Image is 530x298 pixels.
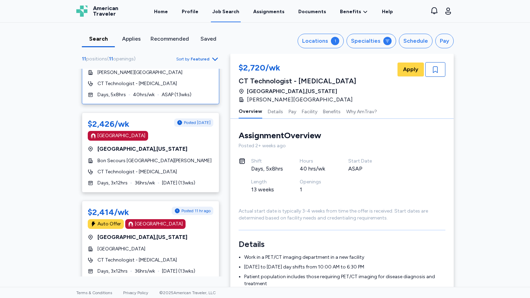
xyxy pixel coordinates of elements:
span: CT Technologist - [MEDICAL_DATA] [97,80,177,87]
button: Overview [239,104,262,118]
span: 11 [109,56,113,62]
div: Days, 5x8hrs [251,165,283,173]
span: Benefits [340,8,361,15]
button: Apply [397,63,424,76]
span: Posted [DATE] [184,120,211,125]
div: Actual start date is typically 3-4 weeks from time the offer is received. Start dates are determi... [239,208,445,222]
span: [DATE] ( 13 wks) [162,180,195,187]
li: [DATE] to [DATE] day shifts from 10:00 AM to 6:30 PM [244,264,445,271]
li: Work in a PET/CT imaging department in a new facility [244,254,445,261]
button: Specialties [347,34,396,48]
span: Sort by [176,56,189,62]
div: Locations [302,37,328,45]
div: ( ) [82,56,138,63]
button: Facility [302,104,317,118]
span: Bon Secours [GEOGRAPHIC_DATA][PERSON_NAME] [97,157,212,164]
div: Posted 2+ weeks ago [239,142,445,149]
div: Search [85,35,112,43]
span: [PERSON_NAME][GEOGRAPHIC_DATA] [247,96,353,104]
div: Auto Offer [97,221,121,227]
button: Why AmTrav? [346,104,377,118]
span: 36 hrs/wk [135,268,155,275]
a: Privacy Policy [123,290,148,295]
span: Featured [191,56,210,62]
div: Hours [300,158,332,165]
button: Sort byFeatured [176,55,219,63]
span: 11 [82,56,86,62]
div: 1 [331,37,339,45]
li: Patient population includes those requiring PET/CT imaging for disease diagnosis and treatment [244,273,445,287]
div: Job Search [212,8,239,15]
div: Specialties [351,37,381,45]
div: Pay [440,37,449,45]
span: CT Technologist - [MEDICAL_DATA] [97,168,177,175]
div: Applies [118,35,145,43]
a: Benefits [340,8,368,15]
div: Assignment Overview [239,130,321,141]
div: CT Technologist - [MEDICAL_DATA] [239,76,357,86]
button: Pay [435,34,454,48]
span: openings [113,56,134,62]
span: Days, 3x12hrs [97,180,128,187]
div: ASAP [348,165,380,173]
span: positions [86,56,107,62]
div: 1 [300,185,332,194]
div: Start Date [348,158,380,165]
span: © 2025 American Traveler, LLC [159,290,216,295]
div: Shift [251,158,283,165]
span: Days, 3x12hrs [97,268,128,275]
span: American Traveler [93,6,118,17]
span: Posted 11 hr ago [181,208,211,214]
button: Locations1 [298,34,344,48]
div: 40 hrs/wk [300,165,332,173]
div: Length [251,179,283,185]
span: [GEOGRAPHIC_DATA] , [US_STATE] [247,87,337,96]
button: Pay [289,104,296,118]
div: $2,426/wk [88,118,129,130]
div: $2,414/wk [88,207,129,218]
span: [DATE] ( 13 wks) [162,268,195,275]
span: [GEOGRAPHIC_DATA] , [US_STATE] [97,233,187,241]
span: Days, 5x8hrs [97,91,126,98]
span: 40 hrs/wk [133,91,155,98]
button: Benefits [323,104,341,118]
div: Openings [300,179,332,185]
button: Details [268,104,283,118]
span: [GEOGRAPHIC_DATA] , [US_STATE] [97,145,187,153]
h3: Details [239,239,445,250]
span: Apply [403,65,418,74]
div: $2,720/wk [239,62,357,75]
button: Schedule [399,34,433,48]
img: Logo [76,6,87,17]
span: 36 hrs/wk [135,180,155,187]
div: 13 weeks [251,185,283,194]
a: Job Search [211,1,241,22]
a: Terms & Conditions [76,290,112,295]
span: [GEOGRAPHIC_DATA] [97,246,145,253]
span: [PERSON_NAME][GEOGRAPHIC_DATA] [97,69,182,76]
div: Saved [195,35,222,43]
div: Recommended [151,35,189,43]
div: Schedule [403,37,428,45]
span: ASAP ( 13 wks) [162,91,191,98]
span: CT Technologist - [MEDICAL_DATA] [97,257,177,264]
div: [GEOGRAPHIC_DATA] [135,221,183,227]
div: [GEOGRAPHIC_DATA] [97,132,145,139]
